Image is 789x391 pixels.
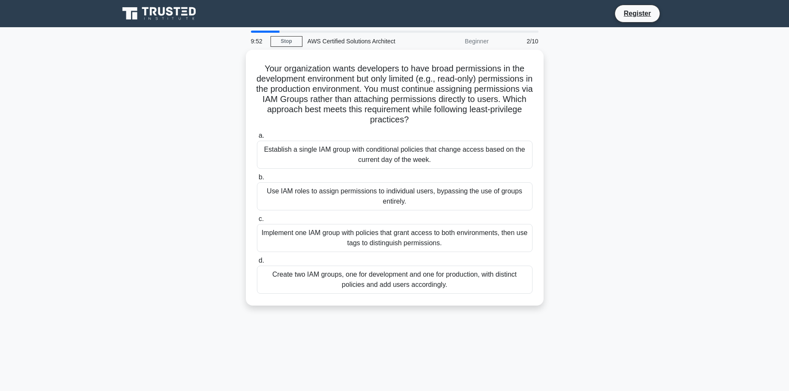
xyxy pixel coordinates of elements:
a: Register [618,8,656,19]
h5: Your organization wants developers to have broad permissions in the development environment but o... [256,63,533,125]
div: Establish a single IAM group with conditional policies that change access based on the current da... [257,141,533,169]
span: c. [259,215,264,222]
span: a. [259,132,264,139]
div: Use IAM roles to assign permissions to individual users, bypassing the use of groups entirely. [257,182,533,210]
div: Create two IAM groups, one for development and one for production, with distinct policies and add... [257,266,533,294]
span: b. [259,173,264,181]
div: 2/10 [494,33,544,50]
div: Beginner [419,33,494,50]
span: d. [259,257,264,264]
div: Implement one IAM group with policies that grant access to both environments, then use tags to di... [257,224,533,252]
div: AWS Certified Solutions Architect [302,33,419,50]
div: 9:52 [246,33,271,50]
a: Stop [271,36,302,47]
